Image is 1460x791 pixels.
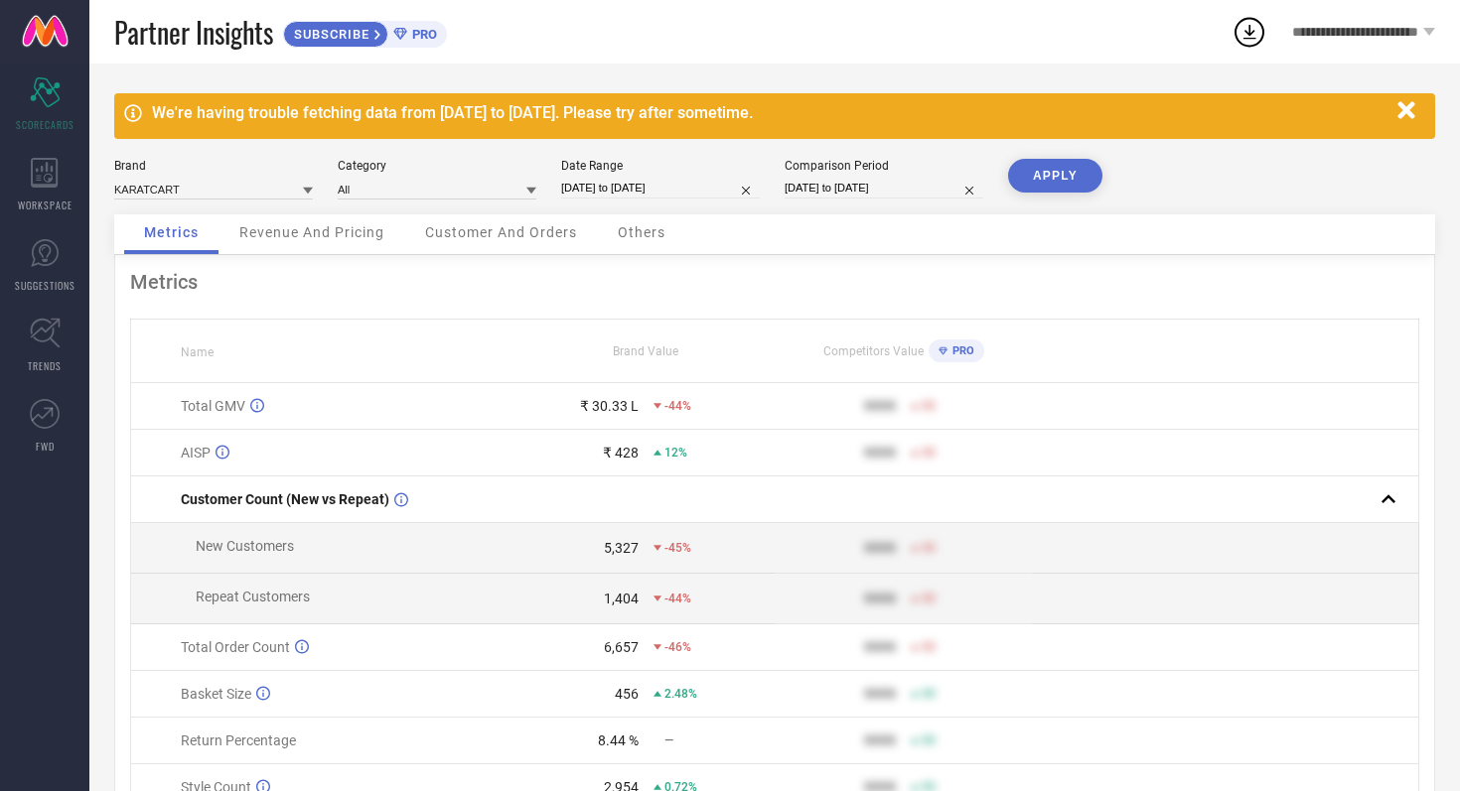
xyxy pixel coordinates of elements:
span: Name [181,345,214,359]
span: -44% [664,592,691,605]
span: Competitors Value [823,344,924,358]
span: -45% [664,541,691,555]
span: New Customers [196,538,294,554]
div: 9999 [864,398,896,414]
span: PRO [948,344,974,357]
div: 1,404 [604,591,639,606]
div: 9999 [864,591,896,606]
span: Partner Insights [114,12,273,53]
span: Return Percentage [181,732,296,748]
div: 456 [615,686,639,702]
button: APPLY [1008,159,1102,193]
div: 9999 [864,445,896,461]
span: 50 [922,640,936,654]
a: SUBSCRIBEPRO [283,16,447,48]
span: SCORECARDS [16,117,74,132]
span: Customer Count (New vs Repeat) [181,491,389,507]
span: 50 [922,687,936,701]
div: Category [338,159,536,173]
span: Revenue And Pricing [239,224,384,240]
span: Brand Value [613,344,678,358]
span: 50 [922,446,936,460]
div: 9999 [864,639,896,655]
span: 50 [922,592,936,605]
div: Metrics [130,270,1419,294]
div: We're having trouble fetching data from [DATE] to [DATE]. Please try after sometime. [152,103,1387,122]
span: TRENDS [28,358,62,373]
span: SUGGESTIONS [15,278,75,293]
div: 6,657 [604,639,639,655]
div: ₹ 30.33 L [580,398,639,414]
span: 50 [922,399,936,413]
div: Open download list [1232,14,1267,50]
div: Brand [114,159,313,173]
div: 9999 [864,732,896,748]
span: FWD [36,439,55,454]
span: SUBSCRIBE [284,27,374,42]
span: 12% [664,446,687,460]
span: 50 [922,541,936,555]
input: Select comparison period [785,178,983,198]
span: -44% [664,399,691,413]
span: Total Order Count [181,639,290,655]
span: Customer And Orders [425,224,577,240]
span: Total GMV [181,398,245,414]
span: PRO [407,27,437,42]
div: Comparison Period [785,159,983,173]
span: — [664,733,673,747]
div: 9999 [864,686,896,702]
input: Select date range [561,178,760,198]
span: AISP [181,445,211,461]
span: Others [618,224,665,240]
div: 8.44 % [598,732,639,748]
div: ₹ 428 [603,445,639,461]
span: Basket Size [181,686,251,702]
span: Metrics [144,224,199,240]
div: Date Range [561,159,760,173]
span: 50 [922,733,936,747]
span: 2.48% [664,687,697,701]
span: WORKSPACE [18,198,73,212]
div: 5,327 [604,540,639,556]
div: 9999 [864,540,896,556]
span: -46% [664,640,691,654]
span: Repeat Customers [196,589,310,604]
